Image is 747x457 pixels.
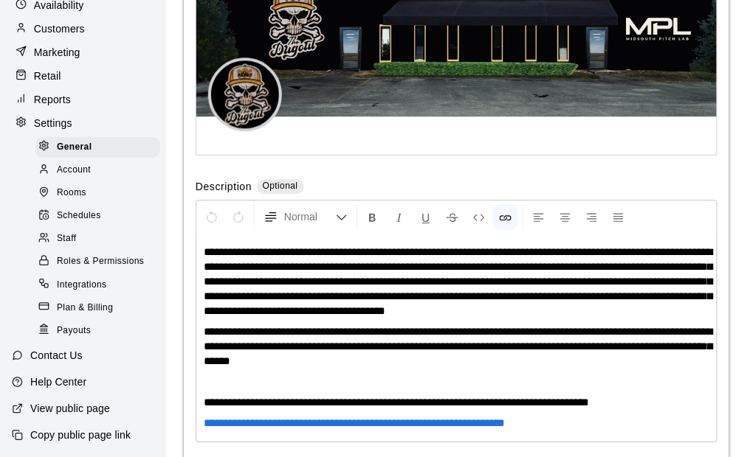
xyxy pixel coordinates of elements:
a: Settings [12,112,154,134]
button: Formatting Options [258,203,354,230]
button: Undo [199,203,224,230]
button: Format Bold [360,203,385,230]
span: Plan & Billing [57,301,113,315]
div: Staff [35,228,160,249]
a: Schedules [35,205,166,228]
p: Help Center [30,374,86,389]
a: Retail [12,65,154,87]
p: Customers [34,21,85,36]
div: Plan & Billing [35,298,160,318]
a: Plan & Billing [35,296,166,319]
button: Format Strikethrough [440,203,465,230]
p: Reports [34,92,71,107]
a: Reports [12,88,154,111]
a: Staff [35,228,166,251]
p: Contact Us [30,348,83,363]
span: Roles & Permissions [57,254,144,269]
a: Roles & Permissions [35,251,166,273]
div: General [35,137,160,158]
p: View public page [30,401,110,416]
p: Retail [34,69,61,83]
p: Copy public page link [30,428,131,442]
span: General [57,140,92,155]
button: Center Align [553,203,578,230]
div: Rooms [35,183,160,203]
p: Settings [34,116,72,130]
p: Marketing [34,45,80,60]
button: Insert Code [467,203,492,230]
button: Redo [226,203,251,230]
a: Rooms [35,182,166,205]
div: Integrations [35,275,160,296]
button: Left Align [526,203,551,230]
button: Format Italics [387,203,412,230]
a: Customers [12,18,154,40]
a: General [35,136,166,158]
a: Marketing [12,41,154,63]
button: Right Align [579,203,605,230]
div: Account [35,160,160,181]
span: Payouts [57,324,91,338]
button: Justify Align [606,203,631,230]
a: Integrations [35,273,166,296]
div: Schedules [35,206,160,226]
button: Format Underline [413,203,438,230]
span: Account [57,163,91,178]
button: Insert Link [493,203,518,230]
span: Normal [284,209,336,224]
div: Roles & Permissions [35,251,160,272]
span: Staff [57,231,76,246]
span: Integrations [57,278,107,293]
label: Description [196,179,252,196]
span: Optional [263,181,298,191]
div: Payouts [35,321,160,341]
span: Schedules [57,209,101,223]
a: Account [35,158,166,181]
a: Payouts [35,319,166,342]
span: Rooms [57,186,86,200]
